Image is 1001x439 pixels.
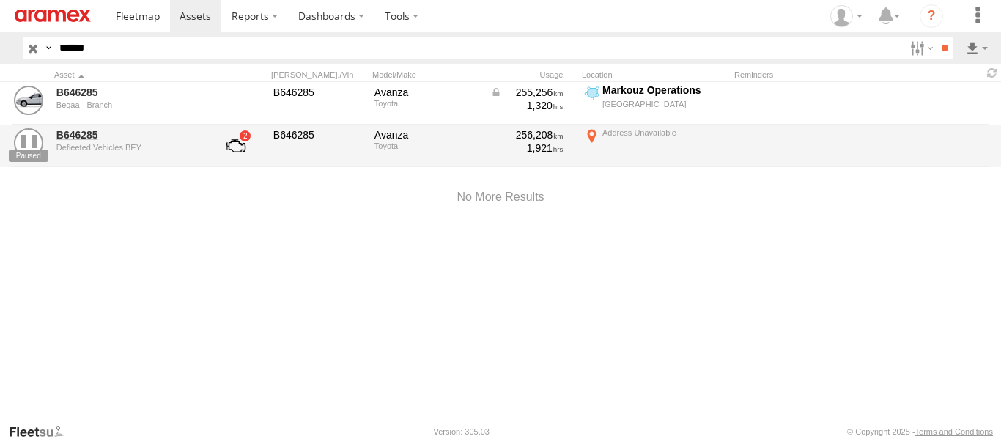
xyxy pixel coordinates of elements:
[582,126,728,166] label: Click to View Current Location
[915,427,993,436] a: Terms and Conditions
[904,37,936,59] label: Search Filter Options
[374,128,480,141] div: Avanza
[734,70,865,80] div: Reminders
[54,70,201,80] div: Click to Sort
[209,128,263,163] a: View Asset with Fault/s
[602,99,726,109] div: [GEOGRAPHIC_DATA]
[488,70,576,80] div: Usage
[374,99,480,108] div: Toyota
[15,10,91,22] img: aramex-logo.svg
[582,84,728,123] label: Click to View Current Location
[582,70,728,80] div: Location
[374,86,480,99] div: Avanza
[434,427,490,436] div: Version: 305.03
[56,100,199,109] div: undefined
[43,37,54,59] label: Search Query
[374,141,480,150] div: Toyota
[56,86,199,99] a: B646285
[964,37,989,59] label: Export results as...
[14,128,43,158] a: View Asset Details
[14,86,43,115] a: View Asset Details
[847,427,993,436] div: © Copyright 2025 -
[920,4,943,28] i: ?
[490,86,564,99] div: Data from Vehicle CANbus
[372,70,482,80] div: Model/Make
[983,66,1001,80] span: Refresh
[56,143,199,152] div: undefined
[8,424,75,439] a: Visit our Website
[490,99,564,112] div: 1,320
[602,84,726,97] div: Markouz Operations
[273,128,364,141] div: B646285
[56,128,199,141] a: B646285
[271,70,366,80] div: [PERSON_NAME]./Vin
[490,128,564,141] div: 256,208
[490,141,564,155] div: 1,921
[273,86,364,99] div: B646285
[825,5,868,27] div: Mazen Siblini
